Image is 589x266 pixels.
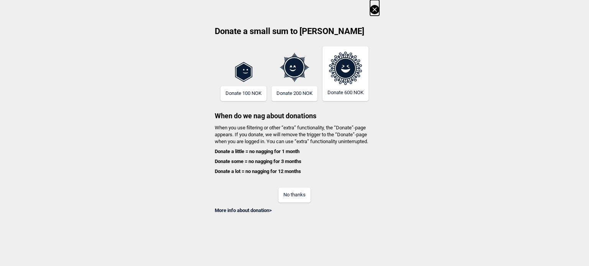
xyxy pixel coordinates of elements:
h3: When do we nag about donations [210,101,379,121]
b: Donate some = no nagging for 3 months [215,158,301,164]
b: Donate a lot = no nagging for 12 months [215,168,301,174]
h2: Donate a small sum to [PERSON_NAME] [210,26,379,42]
button: No thanks [278,188,311,202]
a: More info about donation> [215,207,272,213]
button: Donate 100 NOK [220,86,267,101]
button: Donate 200 NOK [271,86,318,101]
button: Donate 600 NOK [322,46,369,101]
b: Donate a little = no nagging for 1 month [215,149,299,154]
h4: When you use filtering or other “extra” functionality, the “Donate”-page appears. If you donate, ... [210,124,379,175]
